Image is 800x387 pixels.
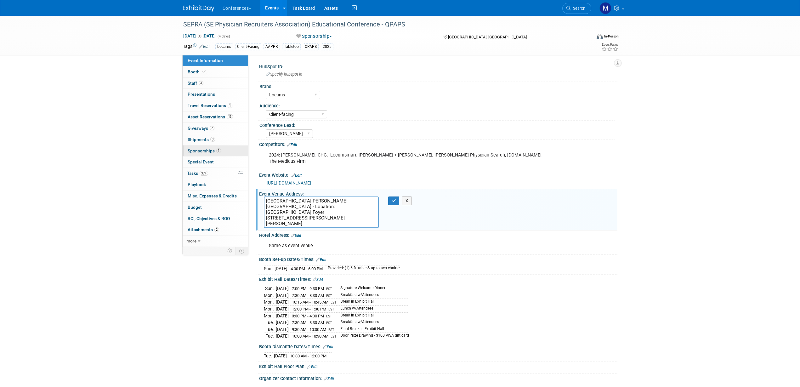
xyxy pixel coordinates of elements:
[264,333,276,339] td: Tue.
[210,137,215,142] span: 3
[266,72,302,77] span: Specify hubspot id
[292,327,326,332] span: 9:30 AM - 10:00 AM
[264,43,280,50] div: AAPPR
[275,265,287,272] td: [DATE]
[324,377,334,381] a: Edit
[183,33,216,39] span: [DATE] [DATE]
[264,326,276,333] td: Tue.
[276,305,289,312] td: [DATE]
[276,326,289,333] td: [DATE]
[264,285,276,292] td: Sun.
[267,180,311,185] a: [URL][DOMAIN_NAME]
[215,43,233,50] div: Locums
[292,293,324,298] span: 7:30 AM - 8:30 AM
[181,19,582,30] div: SEPRA (SE Physician Recruiters Association) Educational Conference - QPAPS
[264,353,274,359] td: Tue.
[259,170,617,179] div: Event Website:
[188,81,203,86] span: Staff
[183,66,248,77] a: Booth
[402,196,412,205] button: X
[188,137,215,142] span: Shipments
[292,334,328,339] span: 10:00 AM - 10:30 AM
[216,148,221,153] span: 1
[264,292,276,299] td: Mon.
[188,69,207,74] span: Booth
[337,305,409,312] td: Lunch w/Attendees
[183,55,248,66] a: Event Information
[328,328,334,332] span: EST
[259,362,617,370] div: Exhibit Hall Floor Plan:
[323,345,333,349] a: Edit
[183,134,248,145] a: Shipments3
[448,35,527,39] span: [GEOGRAPHIC_DATA], [GEOGRAPHIC_DATA]
[227,114,233,119] span: 13
[183,224,248,235] a: Attachments2
[183,191,248,202] a: Misc. Expenses & Credits
[292,314,324,318] span: 3:30 PM - 4:00 PM
[183,157,248,168] a: Special Event
[292,300,328,304] span: 10:15 AM - 10:45 AM
[259,342,617,350] div: Booth Dismantle Dates/Times:
[326,287,332,291] span: EST
[202,70,206,73] i: Booth reservation complete
[183,213,248,224] a: ROI, Objectives & ROO
[188,193,237,198] span: Misc. Expenses & Credits
[188,182,206,187] span: Playbook
[183,123,248,134] a: Giveaways2
[276,285,289,292] td: [DATE]
[259,275,617,283] div: Exhibit Hall Dates/Times:
[235,247,248,255] td: Toggle Event Tabs
[188,205,202,210] span: Budget
[196,33,202,38] span: to
[274,353,287,359] td: [DATE]
[571,6,585,11] span: Search
[210,126,214,130] span: 2
[259,140,617,148] div: Competitors:
[188,216,230,221] span: ROI, Objectives & ROO
[307,365,318,369] a: Edit
[291,173,302,178] a: Edit
[292,320,324,325] span: 7:30 AM - 8:30 AM
[259,189,617,197] div: Event Venue Address:
[337,319,409,326] td: Breakfast w/Attendees
[188,58,223,63] span: Event Information
[601,43,618,46] div: Event Rating
[328,307,334,311] span: EST
[287,143,297,147] a: Edit
[200,171,208,176] span: 38%
[604,34,619,39] div: In-Person
[264,265,275,272] td: Sun.
[291,266,323,271] span: 4:00 PM - 6:00 PM
[224,247,235,255] td: Personalize Event Tab Strip
[199,81,203,85] span: 3
[291,233,301,238] a: Edit
[264,312,276,319] td: Mon.
[292,307,326,311] span: 12:00 PM - 1:30 PM
[331,334,337,339] span: EST
[188,103,232,108] span: Travel Reservations
[264,149,548,168] div: 2024: [PERSON_NAME], CHG, Locumsmart, [PERSON_NAME] + [PERSON_NAME], [PERSON_NAME] Physician Sear...
[337,299,409,306] td: Break in Exhibit Hall
[259,101,615,109] div: Audience:
[183,111,248,122] a: Asset Reservations13
[337,333,409,339] td: Door Prize Drawing - $100 VISA gift card
[321,43,333,50] div: 2025
[264,299,276,306] td: Mon.
[264,319,276,326] td: Tue.
[264,240,548,252] div: Same as event venue
[183,100,248,111] a: Travel Reservations1
[292,286,324,291] span: 7:00 PM - 9:30 PM
[259,82,615,90] div: Brand:
[183,89,248,100] a: Presentations
[337,312,409,319] td: Break in Exhibit Hall
[259,374,617,382] div: Organizer Contact Information:
[326,294,332,298] span: EST
[276,333,289,339] td: [DATE]
[188,92,215,97] span: Presentations
[217,34,230,38] span: (4 days)
[276,319,289,326] td: [DATE]
[326,321,332,325] span: EST
[337,292,409,299] td: Breakfast w/Attendees
[276,299,289,306] td: [DATE]
[599,2,611,14] img: Marygrace LeGros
